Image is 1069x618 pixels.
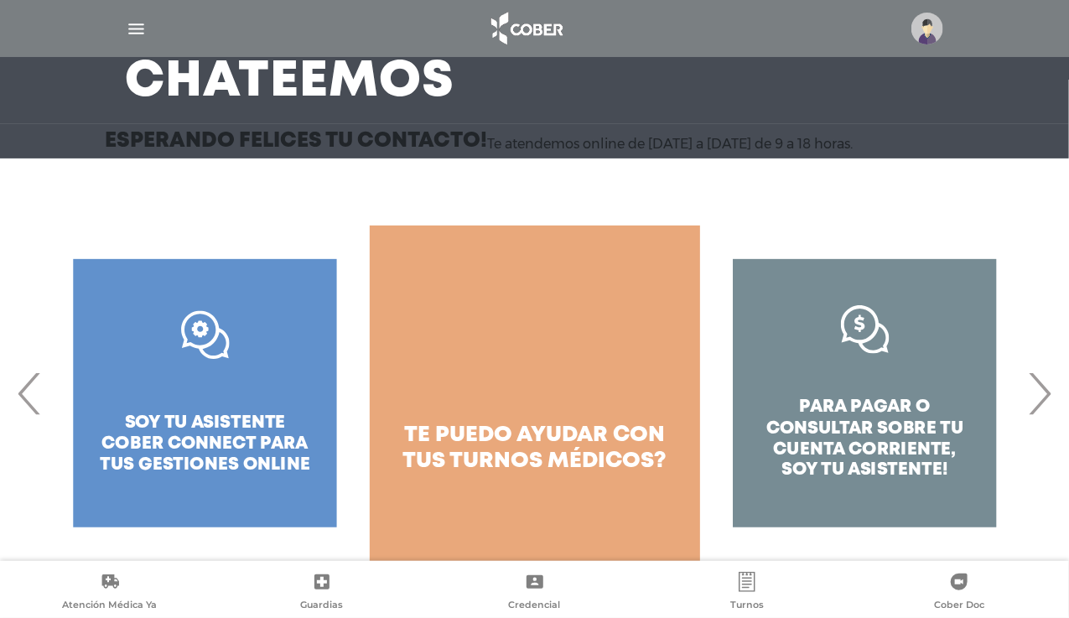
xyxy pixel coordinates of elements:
[911,13,943,44] img: profile-placeholder.svg
[482,8,570,49] img: logo_cober_home-white.png
[215,572,428,615] a: Guardias
[730,599,764,614] span: Turnos
[488,136,854,152] p: Te atendemos online de [DATE] a [DATE] de 9 a 18 horas.
[449,451,667,471] span: turnos médicos?
[13,348,46,439] span: Previous
[370,226,699,561] a: te puedo ayudar con tus turnos médicos?
[3,572,215,615] a: Atención Médica Ya
[106,131,488,152] h3: Esperando felices tu contacto!
[62,599,157,614] span: Atención Médica Ya
[301,599,344,614] span: Guardias
[641,572,853,615] a: Turnos
[126,60,455,104] h3: Chateemos
[934,599,984,614] span: Cober Doc
[126,18,147,39] img: Cober_menu-lines-white.svg
[402,425,665,471] span: te puedo ayudar con tus
[509,599,561,614] span: Credencial
[854,572,1066,615] a: Cober Doc
[1023,348,1056,439] span: Next
[428,572,641,615] a: Credencial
